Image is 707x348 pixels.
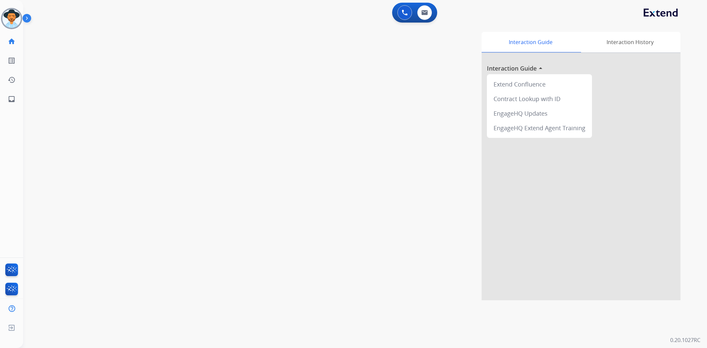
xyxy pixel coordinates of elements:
[8,76,16,84] mat-icon: history
[8,57,16,65] mat-icon: list_alt
[670,336,700,344] p: 0.20.1027RC
[8,95,16,103] mat-icon: inbox
[490,91,589,106] div: Contract Lookup with ID
[579,32,680,52] div: Interaction History
[490,106,589,121] div: EngageHQ Updates
[490,121,589,135] div: EngageHQ Extend Agent Training
[482,32,579,52] div: Interaction Guide
[490,77,589,91] div: Extend Confluence
[2,9,21,28] img: avatar
[8,37,16,45] mat-icon: home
